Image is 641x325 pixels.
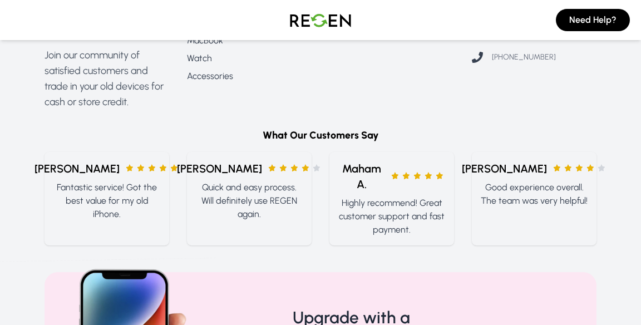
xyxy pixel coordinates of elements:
[196,181,303,221] p: Quick and easy process. Will definitely use REGEN again.
[53,181,160,221] p: Fantastic service! Got the best value for my old iPhone.
[177,161,262,176] span: [PERSON_NAME]
[187,34,312,47] a: MacBook
[45,127,596,143] h6: What Our Customers Say
[338,161,385,192] span: Maham A.
[481,181,588,208] p: Good experience overall. The team was very helpful!
[556,9,630,31] button: Need Help?
[492,52,556,63] p: [PHONE_NUMBER]
[45,47,169,110] p: Join our community of satisfied customers and trade in your old devices for cash or store credit.
[282,4,359,36] img: Logo
[462,161,547,176] span: [PERSON_NAME]
[338,196,445,237] p: Highly recommend! Great customer support and fast payment.
[187,52,312,65] a: Watch
[187,70,312,83] a: Accessories
[34,161,120,176] span: [PERSON_NAME]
